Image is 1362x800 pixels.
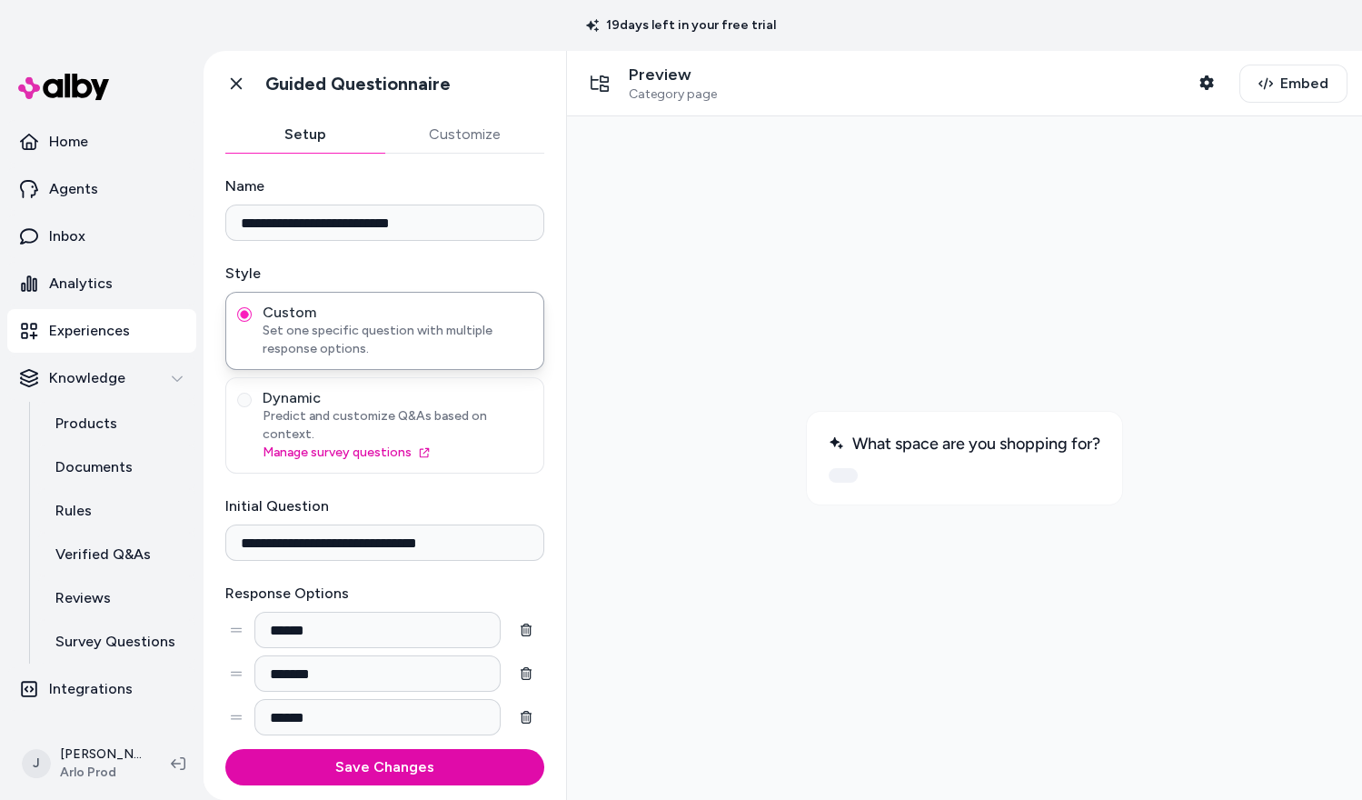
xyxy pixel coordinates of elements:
a: Home [7,120,196,164]
label: Name [225,175,544,197]
button: DynamicPredict and customize Q&As based on context.Manage survey questions [237,393,252,407]
span: Dynamic [263,389,532,407]
span: Category page [629,86,717,103]
a: Integrations [7,667,196,711]
button: J[PERSON_NAME]Arlo Prod [11,735,156,793]
p: Analytics [49,273,113,295]
a: Agents [7,167,196,211]
img: alby Logo [18,74,109,100]
span: J [22,749,51,778]
h1: Guided Questionnaire [265,73,451,95]
label: Initial Question [225,495,544,517]
a: Experiences [7,309,196,353]
p: Home [49,131,88,153]
button: Customize [385,116,545,153]
button: Save Changes [225,749,544,785]
span: Set one specific question with multiple response options. [263,322,532,358]
a: Documents [37,445,196,489]
a: Survey Questions [37,620,196,664]
a: Verified Q&As [37,533,196,576]
span: Predict and customize Q&As based on context. [263,407,532,444]
a: Products [37,402,196,445]
p: Agents [49,178,98,200]
a: Rules [37,489,196,533]
p: Preview [629,65,717,85]
p: Integrations [49,678,133,700]
p: Products [55,413,117,435]
button: Setup [225,116,385,153]
p: 19 days left in your free trial [575,16,787,35]
p: Reviews [55,587,111,609]
label: Style [225,263,544,285]
label: Response Options [225,583,544,605]
p: Rules [55,500,92,522]
button: Embed [1239,65,1347,103]
p: Experiences [49,320,130,342]
span: Arlo Prod [60,764,142,782]
a: Analytics [7,262,196,305]
p: [PERSON_NAME] [60,745,142,764]
p: Survey Questions [55,631,175,653]
p: Inbox [49,225,85,247]
button: CustomSet one specific question with multiple response options. [237,307,252,322]
button: Knowledge [7,356,196,400]
span: Embed [1280,73,1328,95]
a: Reviews [37,576,196,620]
a: Manage survey questions [263,444,532,462]
p: Verified Q&As [55,544,151,565]
p: Documents [55,456,133,478]
p: Knowledge [49,367,125,389]
a: Inbox [7,215,196,258]
span: Custom [263,304,532,322]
